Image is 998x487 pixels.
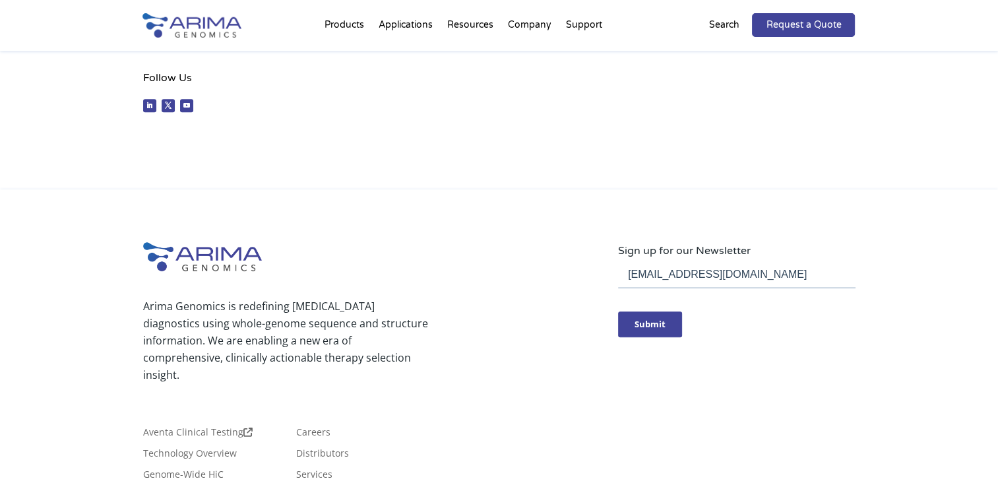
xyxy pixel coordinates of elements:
[618,259,856,346] iframe: Form 0
[142,13,241,38] img: Arima-Genomics-logo
[752,13,855,37] a: Request a Quote
[296,470,332,484] a: Services
[143,449,237,463] a: Technology Overview
[143,298,428,383] p: Arima Genomics is redefining [MEDICAL_DATA] diagnostics using whole-genome sequence and structure...
[143,470,224,484] a: Genome-Wide HiC
[143,99,156,112] a: Follow on LinkedIn
[143,428,253,442] a: Aventa Clinical Testing
[296,449,349,463] a: Distributors
[143,242,262,271] img: Arima-Genomics-logo
[180,99,193,112] a: Follow on Youtube
[708,16,739,34] p: Search
[618,242,856,259] p: Sign up for our Newsletter
[296,428,330,442] a: Careers
[143,69,404,96] h4: Follow Us
[162,99,175,112] a: Follow on X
